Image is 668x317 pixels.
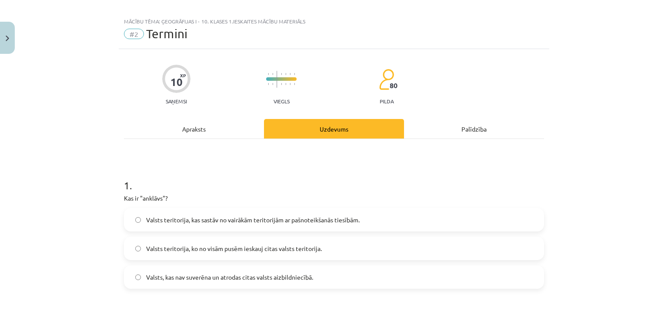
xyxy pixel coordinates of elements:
[380,98,394,104] p: pilda
[272,83,273,85] img: icon-short-line-57e1e144782c952c97e751825c79c345078a6d821885a25fce030b3d8c18986b.svg
[281,83,282,85] img: icon-short-line-57e1e144782c952c97e751825c79c345078a6d821885a25fce030b3d8c18986b.svg
[146,244,322,253] span: Valsts teritorija, ko no visām pusēm ieskauj citas valsts teritorija.
[180,73,186,78] span: XP
[146,273,313,282] span: Valsts, kas nav suverēna un atrodas citas valsts aizbildniecībā.
[146,26,187,41] span: Termini
[285,83,286,85] img: icon-short-line-57e1e144782c952c97e751825c79c345078a6d821885a25fce030b3d8c18986b.svg
[264,119,404,139] div: Uzdevums
[124,164,544,191] h1: 1 .
[294,83,295,85] img: icon-short-line-57e1e144782c952c97e751825c79c345078a6d821885a25fce030b3d8c18986b.svg
[124,119,264,139] div: Apraksts
[124,18,544,24] div: Mācību tēma: Ģeogrāfijas i - 10. klases 1.ieskaites mācību materiāls
[124,194,544,203] p: Kas ir "anklāvs"?
[6,36,9,41] img: icon-close-lesson-0947bae3869378f0d4975bcd49f059093ad1ed9edebbc8119c70593378902aed.svg
[379,69,394,90] img: students-c634bb4e5e11cddfef0936a35e636f08e4e9abd3cc4e673bd6f9a4125e45ecb1.svg
[170,76,183,88] div: 10
[146,215,360,225] span: Valsts teritorija, kas sastāv no vairākām teritorijām ar pašnoteikšanās tiesībām.
[135,246,141,251] input: Valsts teritorija, ko no visām pusēm ieskauj citas valsts teritorija.
[274,98,290,104] p: Viegls
[294,73,295,75] img: icon-short-line-57e1e144782c952c97e751825c79c345078a6d821885a25fce030b3d8c18986b.svg
[135,274,141,280] input: Valsts, kas nav suverēna un atrodas citas valsts aizbildniecībā.
[268,83,269,85] img: icon-short-line-57e1e144782c952c97e751825c79c345078a6d821885a25fce030b3d8c18986b.svg
[404,119,544,139] div: Palīdzība
[390,82,397,89] span: 80
[272,73,273,75] img: icon-short-line-57e1e144782c952c97e751825c79c345078a6d821885a25fce030b3d8c18986b.svg
[281,73,282,75] img: icon-short-line-57e1e144782c952c97e751825c79c345078a6d821885a25fce030b3d8c18986b.svg
[268,73,269,75] img: icon-short-line-57e1e144782c952c97e751825c79c345078a6d821885a25fce030b3d8c18986b.svg
[285,73,286,75] img: icon-short-line-57e1e144782c952c97e751825c79c345078a6d821885a25fce030b3d8c18986b.svg
[135,217,141,223] input: Valsts teritorija, kas sastāv no vairākām teritorijām ar pašnoteikšanās tiesībām.
[124,29,144,39] span: #2
[162,98,190,104] p: Saņemsi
